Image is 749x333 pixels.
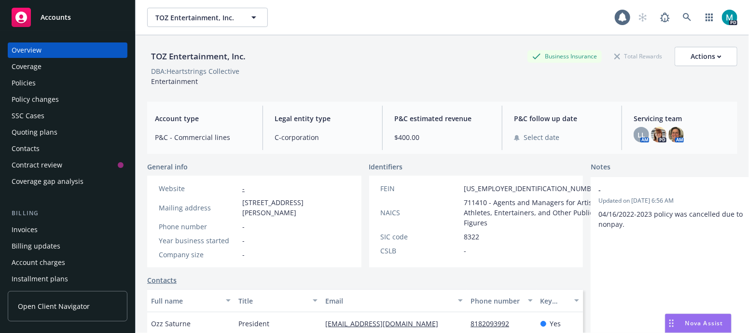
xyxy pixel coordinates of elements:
div: SIC code [381,232,460,242]
div: Billing updates [12,238,60,254]
div: Installment plans [12,271,68,287]
div: Contract review [12,157,62,173]
a: Installment plans [8,271,127,287]
div: Website [159,183,238,194]
span: Nova Assist [685,319,723,327]
div: Business Insurance [527,50,602,62]
span: Servicing team [634,113,730,124]
div: Year business started [159,236,238,246]
span: - [598,185,741,195]
a: Contacts [147,275,177,285]
span: Legal entity type [275,113,371,124]
span: $400.00 [394,132,490,142]
div: Contacts [12,141,40,156]
span: C-corporation [275,132,371,142]
button: Phone number [467,289,536,312]
a: Policies [8,75,127,91]
div: Actions [691,47,721,66]
div: DBA: Heartstrings Collective [151,66,239,76]
div: Overview [12,42,42,58]
button: Title [235,289,322,312]
button: Key contact [537,289,583,312]
div: SSC Cases [12,108,44,124]
span: Ozz Saturne [151,319,191,329]
button: Actions [675,47,737,66]
button: Email [321,289,467,312]
button: Nova Assist [665,314,732,333]
span: TOZ Entertainment, Inc. [155,13,239,23]
a: Contacts [8,141,127,156]
span: Identifiers [369,162,403,172]
a: - [242,184,245,193]
a: Contract review [8,157,127,173]
a: Search [678,8,697,27]
a: Invoices [8,222,127,237]
span: P&C estimated revenue [394,113,490,124]
span: 04/16/2022-2023 policy was cancelled due to nonpay. [598,209,745,229]
span: 711410 - Agents and Managers for Artists, Athletes, Entertainers, and Other Public Figures [464,197,602,228]
span: P&C - Commercial lines [155,132,251,142]
span: Entertainment [151,77,198,86]
img: photo [722,10,737,25]
span: [US_EMPLOYER_IDENTIFICATION_NUMBER] [464,183,602,194]
span: Accounts [41,14,71,21]
div: Policies [12,75,36,91]
div: Key contact [541,296,569,306]
a: Quoting plans [8,125,127,140]
div: Policy changes [12,92,59,107]
div: Full name [151,296,220,306]
a: Start snowing [633,8,652,27]
span: Select date [524,132,559,142]
div: Total Rewards [610,50,667,62]
span: LL [638,130,645,140]
img: photo [651,127,666,142]
button: Full name [147,289,235,312]
span: [STREET_ADDRESS][PERSON_NAME] [242,197,350,218]
div: Title [238,296,307,306]
a: SSC Cases [8,108,127,124]
div: Invoices [12,222,38,237]
div: Company size [159,250,238,260]
div: Phone number [159,222,238,232]
a: Account charges [8,255,127,270]
span: Account type [155,113,251,124]
span: - [242,222,245,232]
div: Email [325,296,452,306]
span: - [464,246,467,256]
a: Switch app [700,8,719,27]
div: Phone number [471,296,522,306]
span: - [242,250,245,260]
div: Coverage [12,59,42,74]
div: Coverage gap analysis [12,174,83,189]
span: Open Client Navigator [18,301,90,311]
div: NAICS [381,208,460,218]
span: - [242,236,245,246]
div: Drag to move [666,314,678,333]
div: TOZ Entertainment, Inc. [147,50,250,63]
a: 8182093992 [471,319,517,328]
span: Notes [591,162,610,173]
button: TOZ Entertainment, Inc. [147,8,268,27]
div: Billing [8,208,127,218]
a: Coverage gap analysis [8,174,127,189]
a: [EMAIL_ADDRESS][DOMAIN_NAME] [325,319,446,328]
a: Accounts [8,4,127,31]
a: Policy changes [8,92,127,107]
div: Mailing address [159,203,238,213]
div: Account charges [12,255,65,270]
div: CSLB [381,246,460,256]
span: P&C follow up date [514,113,610,124]
a: Coverage [8,59,127,74]
a: Billing updates [8,238,127,254]
span: Yes [550,319,561,329]
span: 8322 [464,232,480,242]
span: President [238,319,269,329]
a: Overview [8,42,127,58]
span: General info [147,162,188,172]
div: FEIN [381,183,460,194]
a: Report a Bug [655,8,675,27]
img: photo [668,127,684,142]
div: Quoting plans [12,125,57,140]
